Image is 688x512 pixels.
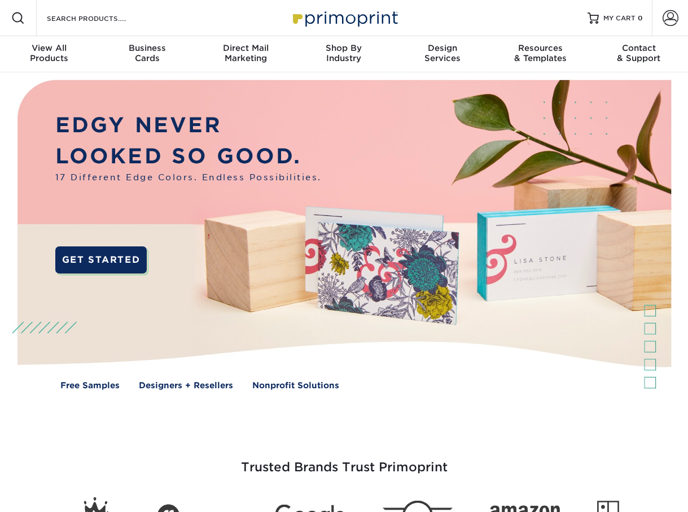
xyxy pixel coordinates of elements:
[295,36,393,72] a: Shop ByIndustry
[98,43,196,63] div: Cards
[638,14,643,22] span: 0
[590,36,688,72] a: Contact& Support
[295,43,393,63] div: Industry
[55,246,147,274] a: GET STARTED
[590,43,688,53] span: Contact
[492,43,590,53] span: Resources
[55,110,322,141] p: EDGY NEVER
[590,43,688,63] div: & Support
[196,43,295,63] div: Marketing
[393,43,492,63] div: Services
[196,43,295,53] span: Direct Mail
[46,11,156,25] input: SEARCH PRODUCTS.....
[55,141,322,172] p: LOOKED SO GOOD.
[492,43,590,63] div: & Templates
[60,380,120,392] a: Free Samples
[603,14,636,23] span: MY CART
[98,36,196,72] a: BusinessCards
[393,43,492,53] span: Design
[98,43,196,53] span: Business
[393,36,492,72] a: DesignServices
[55,172,322,184] span: 17 Different Edge Colors. Endless Possibilities.
[492,36,590,72] a: Resources& Templates
[252,380,339,392] a: Nonprofit Solutions
[295,43,393,53] span: Shop By
[3,478,96,508] iframe: Google Customer Reviews
[139,380,233,392] a: Designers + Resellers
[14,433,674,488] h3: Trusted Brands Trust Primoprint
[196,36,295,72] a: Direct MailMarketing
[288,6,401,30] img: Primoprint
